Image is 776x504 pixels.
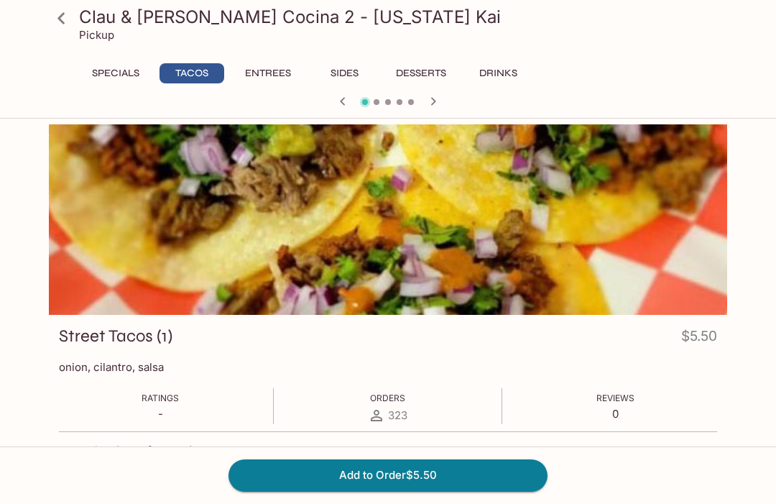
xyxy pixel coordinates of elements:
[388,63,454,83] button: Desserts
[160,63,224,83] button: Tacos
[49,124,727,315] div: Street Tacos (1)
[79,28,114,42] p: Pickup
[142,407,179,421] p: -
[59,360,717,374] p: onion, cilantro, salsa
[596,393,634,403] span: Reviews
[228,459,548,491] button: Add to Order$5.50
[596,407,634,421] p: 0
[388,408,407,422] span: 323
[466,63,530,83] button: Drinks
[312,63,377,83] button: Sides
[83,63,148,83] button: Specials
[142,393,179,403] span: Ratings
[236,63,300,83] button: Entrees
[79,6,721,28] h3: Clau & [PERSON_NAME] Cocina 2 - [US_STATE] Kai
[59,325,172,347] h3: Street Tacos (1)
[681,325,717,353] h4: $5.50
[59,444,200,459] h4: Your Choice of Protein
[370,393,405,403] span: Orders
